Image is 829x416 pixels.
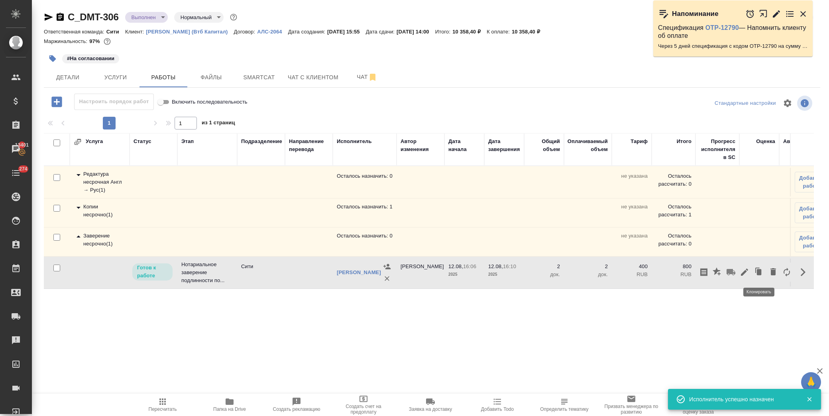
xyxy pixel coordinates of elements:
[568,137,608,153] div: Оплачиваемый объем
[724,263,738,282] button: Заявка на доставку
[778,94,797,113] span: Настроить таблицу
[192,73,230,82] span: Файлы
[452,29,487,35] p: 10 358,40 ₽
[368,73,377,82] svg: Отписаться
[172,98,248,106] span: Включить последовательность
[366,29,397,35] p: Дата сдачи:
[772,9,781,19] button: Редактировать
[794,263,813,282] button: Скрыть кнопки
[327,29,366,35] p: [DATE] 15:55
[799,174,825,190] span: Добавить работу
[797,96,814,111] span: Посмотреть информацию
[713,97,778,110] div: split button
[74,137,134,146] div: Услуга
[289,137,329,153] div: Направление перевода
[44,29,106,35] p: Ответственная команда:
[348,72,386,82] span: Чат
[756,137,775,145] div: Оценка
[125,12,168,23] div: Выполнен
[337,269,381,275] a: [PERSON_NAME]
[745,9,755,19] button: Отложить
[74,203,126,219] div: Копии несрочно
[89,38,102,44] p: 97%
[448,137,480,153] div: Дата начала
[234,29,257,35] p: Договор:
[146,29,234,35] p: [PERSON_NAME] (Втб Капитал)
[68,12,119,22] a: C_DMT-306
[568,263,608,271] p: 2
[798,9,808,19] button: Закрыть
[228,12,239,22] button: Доп статусы указывают на важность/срочность заказа
[333,199,397,227] td: Осталось назначить: 1
[488,137,520,153] div: Дата завершения
[488,271,520,279] p: 2025
[699,137,735,161] div: Прогресс исполнителя в SC
[799,234,825,250] span: Добавить работу
[487,29,512,35] p: К оплате:
[240,73,278,82] span: Smartcat
[463,263,476,269] p: 16:06
[44,12,53,22] button: Скопировать ссылку для ЯМессенджера
[74,170,126,194] div: Редактура несрочная Англ → Рус
[435,29,452,35] p: Итого:
[397,259,444,286] td: [PERSON_NAME]
[381,273,393,285] button: Удалить
[616,263,648,271] p: 400
[759,5,768,22] button: Открыть в новой вкладке
[656,271,691,279] p: RUB
[333,168,397,196] td: Осталось назначить: 0
[174,12,224,23] div: Выполнен
[106,29,125,35] p: Сити
[616,232,648,240] p: не указана
[783,137,819,145] div: Автор оценки
[67,55,114,63] p: #На согласовании
[257,28,288,35] a: АЛС-2064
[785,9,795,19] button: Перейти в todo
[705,24,739,31] a: OTP-12790
[448,271,480,279] p: 2025
[711,263,724,282] button: Добавить оценку
[766,263,780,282] button: Удалить
[488,263,503,269] p: 12.08,
[46,94,68,110] button: Добавить работу
[799,205,825,221] span: Добавить работу
[652,199,695,227] td: Осталось рассчитать: 1
[672,10,719,18] p: Напоминание
[652,228,695,256] td: Осталось рассчитать: 0
[738,263,751,282] button: Редактировать
[677,137,691,145] div: Итого
[181,261,233,285] p: Нотариальное заверение подлинности по...
[658,24,808,40] p: Спецификация — Напомнить клиенту об оплате
[333,228,397,256] td: Осталось назначить: 0
[125,29,146,35] p: Клиент:
[10,141,33,149] span: 13401
[616,271,648,279] p: RUB
[512,29,546,35] p: 10 358,40 ₽
[202,118,235,130] span: из 1 страниц
[102,36,112,47] button: 247.68 RUB;
[74,232,126,248] div: Заверение несрочно
[801,396,817,403] button: Закрыть
[804,374,818,390] span: 🙏
[129,14,158,21] button: Выполнен
[503,263,516,269] p: 16:10
[658,42,808,50] p: Через 5 дней спецификация с кодом OTP-12790 на сумму 359496 RUB будет просрочена
[137,264,168,280] p: Готов к работе
[144,73,183,82] span: Работы
[288,73,338,82] span: Чат с клиентом
[61,55,120,61] span: На согласовании
[568,271,608,279] p: док.
[132,263,173,281] div: Исполнитель может приступить к работе
[616,172,648,180] p: не указана
[656,263,691,271] p: 800
[44,38,89,44] p: Маржинальность:
[288,29,327,35] p: Дата создания:
[146,28,234,35] a: [PERSON_NAME] (Втб Капитал)
[237,259,285,286] td: Сити
[181,137,194,145] div: Этап
[397,29,435,35] p: [DATE] 14:00
[14,165,32,173] span: 274
[178,14,214,21] button: Нормальный
[652,168,695,196] td: Осталось рассчитать: 0
[381,261,393,273] button: Назначить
